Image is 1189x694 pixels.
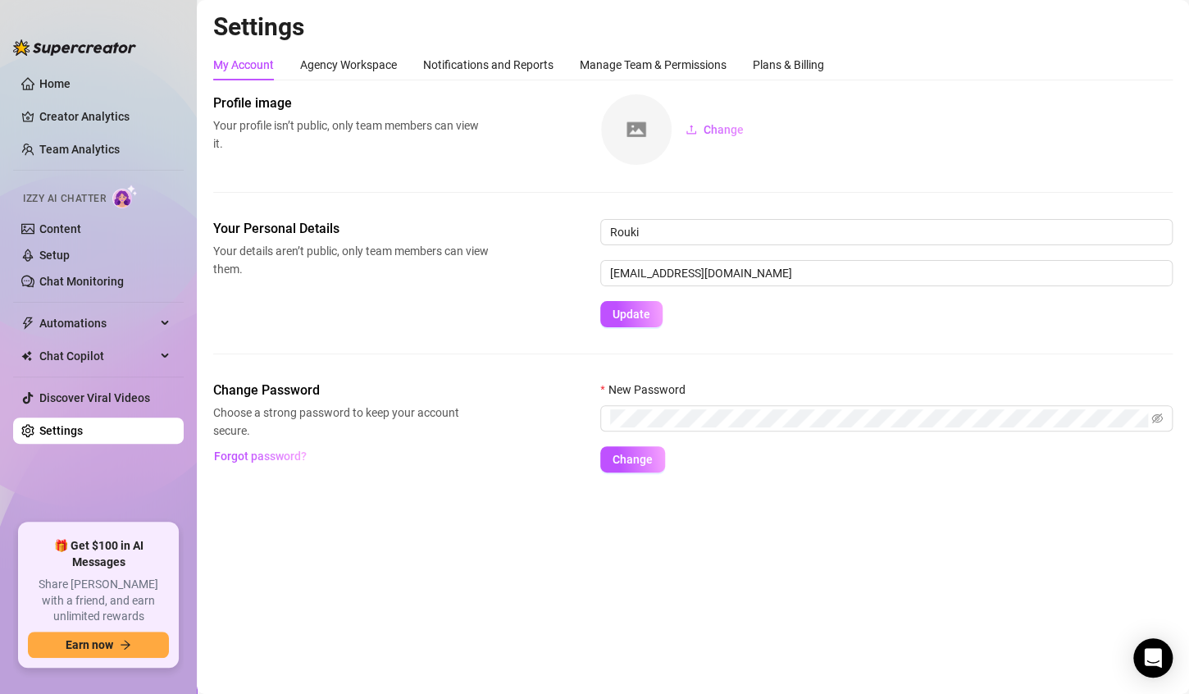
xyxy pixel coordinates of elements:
img: Chat Copilot [21,350,32,362]
span: upload [686,124,697,135]
a: Discover Viral Videos [39,391,150,404]
input: Enter name [600,219,1173,245]
span: Forgot password? [214,450,307,463]
span: Izzy AI Chatter [23,191,106,207]
a: Team Analytics [39,143,120,156]
span: Change Password [213,381,489,400]
label: New Password [600,381,695,399]
button: Earn nowarrow-right [28,632,169,658]
h2: Settings [213,11,1173,43]
button: Change [600,446,665,473]
span: Change [613,453,653,466]
span: Change [704,123,744,136]
span: Chat Copilot [39,343,156,369]
a: Content [39,222,81,235]
span: Earn now [66,638,113,651]
input: Enter new email [600,260,1173,286]
span: arrow-right [120,639,131,651]
span: 🎁 Get $100 in AI Messages [28,538,169,570]
img: square-placeholder.png [601,94,672,165]
div: Manage Team & Permissions [580,56,727,74]
div: Open Intercom Messenger [1133,638,1173,678]
span: Your details aren’t public, only team members can view them. [213,242,489,278]
button: Change [672,116,757,143]
input: New Password [610,409,1148,427]
span: eye-invisible [1151,413,1163,424]
img: logo-BBDzfeDw.svg [13,39,136,56]
a: Settings [39,424,83,437]
span: Your profile isn’t public, only team members can view it. [213,116,489,153]
button: Forgot password? [213,443,307,469]
button: Update [600,301,663,327]
span: Automations [39,310,156,336]
a: Home [39,77,71,90]
a: Setup [39,249,70,262]
a: Chat Monitoring [39,275,124,288]
div: Agency Workspace [300,56,397,74]
div: Notifications and Reports [423,56,553,74]
a: Creator Analytics [39,103,171,130]
img: AI Chatter [112,185,138,208]
span: Profile image [213,94,489,113]
div: My Account [213,56,274,74]
span: Share [PERSON_NAME] with a friend, and earn unlimited rewards [28,577,169,625]
span: Update [613,308,650,321]
span: thunderbolt [21,317,34,330]
div: Plans & Billing [753,56,824,74]
span: Your Personal Details [213,219,489,239]
span: Choose a strong password to keep your account secure. [213,404,489,440]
